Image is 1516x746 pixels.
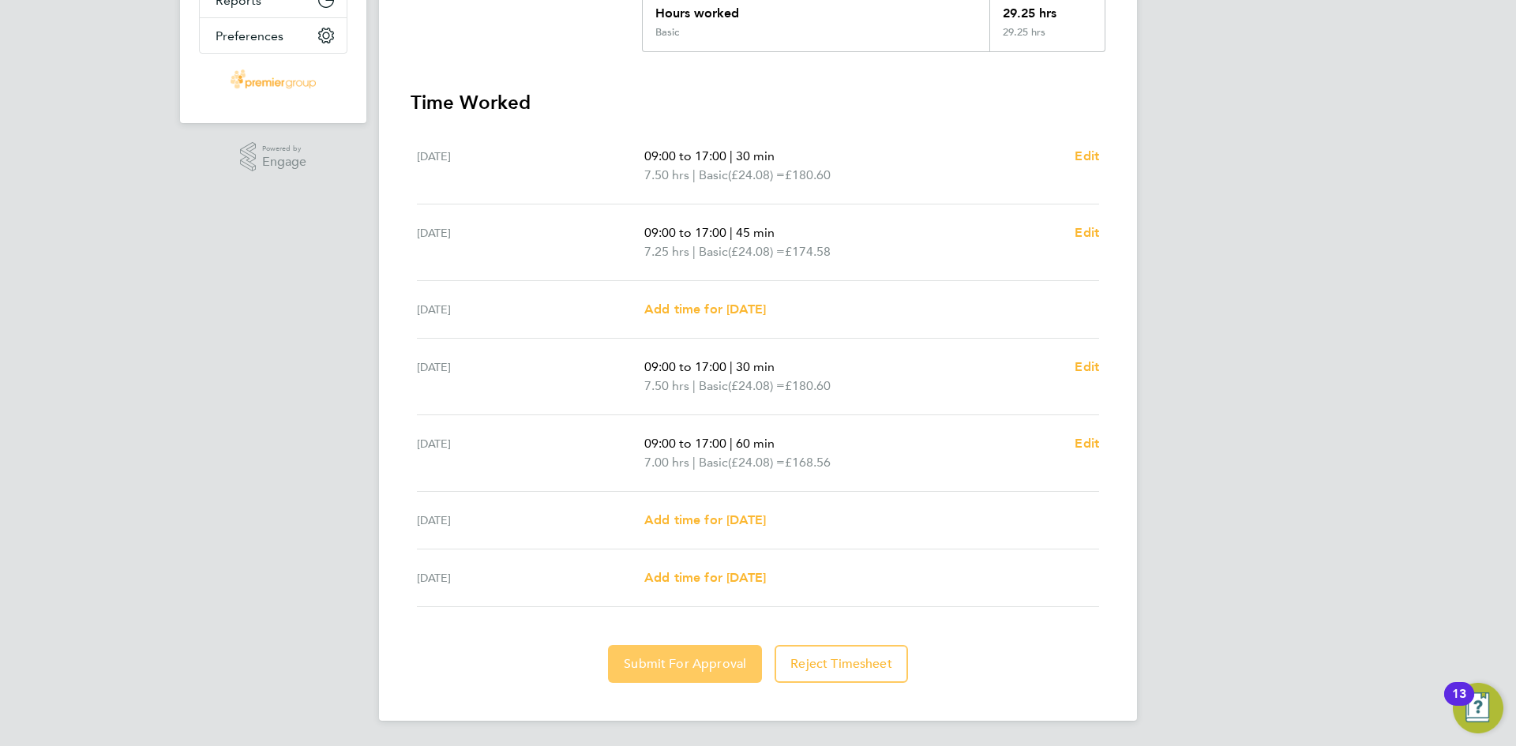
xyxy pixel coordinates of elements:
[728,167,785,182] span: (£24.08) =
[655,26,679,39] div: Basic
[411,90,1105,115] h3: Time Worked
[692,167,696,182] span: |
[1075,434,1099,453] a: Edit
[730,359,733,374] span: |
[240,142,307,172] a: Powered byEngage
[1075,358,1099,377] a: Edit
[730,436,733,451] span: |
[728,378,785,393] span: (£24.08) =
[785,455,831,470] span: £168.56
[644,244,689,259] span: 7.25 hrs
[699,242,728,261] span: Basic
[417,358,644,395] div: [DATE]
[644,378,689,393] span: 7.50 hrs
[644,455,689,470] span: 7.00 hrs
[1075,148,1099,163] span: Edit
[417,568,644,587] div: [DATE]
[775,645,908,683] button: Reject Timesheet
[730,225,733,240] span: |
[644,512,766,527] span: Add time for [DATE]
[231,69,315,95] img: premier-logo-retina.png
[417,511,644,530] div: [DATE]
[1075,359,1099,374] span: Edit
[1075,436,1099,451] span: Edit
[417,147,644,185] div: [DATE]
[644,148,726,163] span: 09:00 to 17:00
[692,455,696,470] span: |
[699,377,728,395] span: Basic
[262,156,306,169] span: Engage
[417,223,644,261] div: [DATE]
[699,166,728,185] span: Basic
[989,26,1105,51] div: 29.25 hrs
[1075,147,1099,166] a: Edit
[736,148,775,163] span: 30 min
[624,656,746,672] span: Submit For Approval
[785,378,831,393] span: £180.60
[730,148,733,163] span: |
[216,28,283,43] span: Preferences
[417,300,644,319] div: [DATE]
[692,378,696,393] span: |
[692,244,696,259] span: |
[736,436,775,451] span: 60 min
[728,244,785,259] span: (£24.08) =
[736,359,775,374] span: 30 min
[199,69,347,95] a: Go to home page
[1075,223,1099,242] a: Edit
[785,167,831,182] span: £180.60
[785,244,831,259] span: £174.58
[417,434,644,472] div: [DATE]
[1075,225,1099,240] span: Edit
[644,359,726,374] span: 09:00 to 17:00
[644,511,766,530] a: Add time for [DATE]
[1452,694,1466,714] div: 13
[1453,683,1503,733] button: Open Resource Center, 13 new notifications
[644,570,766,585] span: Add time for [DATE]
[736,225,775,240] span: 45 min
[200,18,347,53] button: Preferences
[644,167,689,182] span: 7.50 hrs
[608,645,762,683] button: Submit For Approval
[644,300,766,319] a: Add time for [DATE]
[644,302,766,317] span: Add time for [DATE]
[699,453,728,472] span: Basic
[644,436,726,451] span: 09:00 to 17:00
[644,568,766,587] a: Add time for [DATE]
[262,142,306,156] span: Powered by
[790,656,892,672] span: Reject Timesheet
[728,455,785,470] span: (£24.08) =
[644,225,726,240] span: 09:00 to 17:00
